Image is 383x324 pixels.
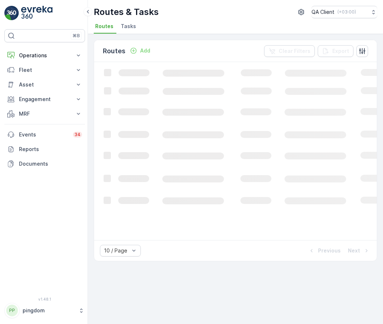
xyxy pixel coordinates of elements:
p: Reports [19,146,82,153]
p: Next [348,247,360,254]
p: Add [140,47,150,54]
button: QA Client(+03:00) [312,6,377,18]
p: Routes [103,46,125,56]
img: logo [4,6,19,20]
span: Routes [95,23,113,30]
button: MRF [4,107,85,121]
img: logo_light-DOdMpM7g.png [21,6,53,20]
button: Next [347,246,371,255]
p: Previous [318,247,341,254]
p: Documents [19,160,82,167]
button: Fleet [4,63,85,77]
p: ( +03:00 ) [337,9,356,15]
p: Routes & Tasks [94,6,159,18]
span: v 1.48.1 [4,297,85,301]
a: Documents [4,157,85,171]
button: Operations [4,48,85,63]
p: pingdom [23,307,75,314]
p: 34 [74,132,81,138]
button: PPpingdom [4,303,85,318]
span: Tasks [121,23,136,30]
button: Add [127,46,153,55]
p: Operations [19,52,70,59]
p: MRF [19,110,70,117]
p: Export [332,47,349,55]
a: Reports [4,142,85,157]
p: Events [19,131,69,138]
p: QA Client [312,8,334,16]
p: ⌘B [73,33,80,39]
a: Events34 [4,127,85,142]
p: Engagement [19,96,70,103]
p: Fleet [19,66,70,74]
button: Engagement [4,92,85,107]
button: Export [318,45,353,57]
p: Asset [19,81,70,88]
button: Clear Filters [264,45,315,57]
button: Asset [4,77,85,92]
div: PP [6,305,18,316]
p: Clear Filters [279,47,310,55]
button: Previous [307,246,341,255]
